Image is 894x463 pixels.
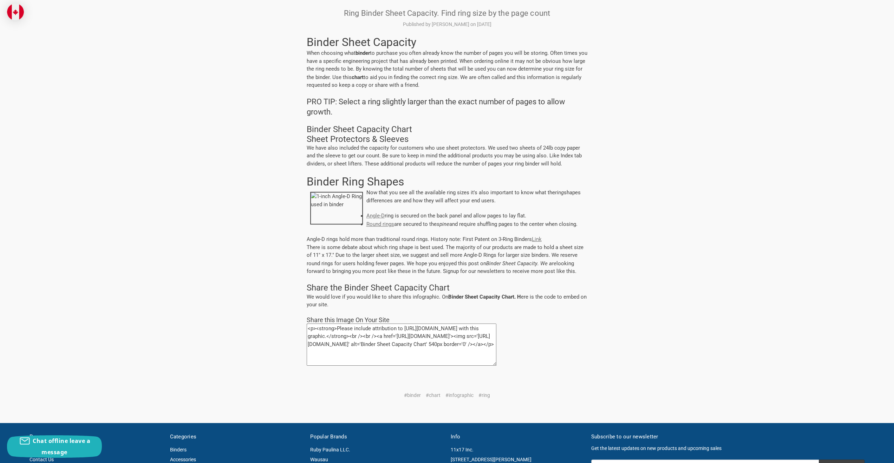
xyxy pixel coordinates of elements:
h5: Info [451,433,584,441]
em: ring [555,189,564,196]
h5: Popular Brands [310,433,443,441]
a: Ring Binder Sheet Capacity. Find ring size by the page count [344,9,550,18]
p: Get the latest updates on new products and upcoming sales [591,445,864,452]
a: #ring [476,390,492,401]
h2: Sheet Protectors & Sleeves [307,134,588,144]
a: Round rings [366,221,394,227]
img: duty and tax information for Canada [7,4,24,20]
a: #infographic [443,390,476,401]
a: Link [532,236,542,242]
h1: Binder Sheet Capacity [307,35,588,49]
button: Chat offline leave a message [7,435,102,458]
em: spine [437,220,449,227]
p: We would love if you would like to share this infographic. On ere is the code to embed on your site. [307,293,588,309]
strong: binder [355,49,370,56]
p: Published by [PERSON_NAME] on [DATE] [307,21,588,28]
p: Angle-D rings hold more than traditional round rings. History note: First Patent on 3-Ring Binder... [307,235,588,275]
a: #binder [402,390,423,401]
textarea: <p><strong>Please include attribution to [URL][DOMAIN_NAME] with this graphic.</strong><br /><br ... [307,324,496,366]
p: When choosing what to purchase you often already know the number of pages you will be storing. Of... [307,49,588,89]
p: We have also included the capacity for customers who use sheet protectors. We used two sheets of ... [307,144,588,168]
p: Now that you see all the available ring sizes it's also important to know what the shapes differe... [307,188,588,204]
img: 1-inch Angle-D Ring used in binder [310,192,363,224]
em: Binder Sheet Capacity. We are [486,260,556,267]
h3: Share this Image On Your Site [307,316,588,324]
h2: Share the Binder Sheet Capacity Chart [307,283,588,293]
a: #chart [423,390,443,401]
li: are secured to the and require shuffling pages to the center when closing. [312,220,588,228]
a: Wausau [310,457,328,462]
h1: Binder Ring Shapes [307,175,588,188]
h5: Subscribe to our newsletter [591,433,864,441]
a: Ruby Paulina LLC. [310,447,350,452]
a: Angle-D [366,213,385,219]
a: Accessories [170,457,196,462]
h2: Binder Sheet Capacity Chart [307,124,588,134]
h5: Categories [170,433,303,441]
a: Binders [170,447,187,452]
span: Chat offline leave a message [33,437,90,456]
p: PRO TIP: Select a ring slightly larger than the exact number of pages to allow growth. [307,97,588,117]
strong: chart [352,73,364,80]
li: ring is secured on the back panel and allow pages to lay flat. [312,212,588,220]
a: Contact Us [30,457,54,462]
strong: Binder Sheet Capacity Chart. H [448,293,521,300]
h5: Pages [30,433,163,441]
